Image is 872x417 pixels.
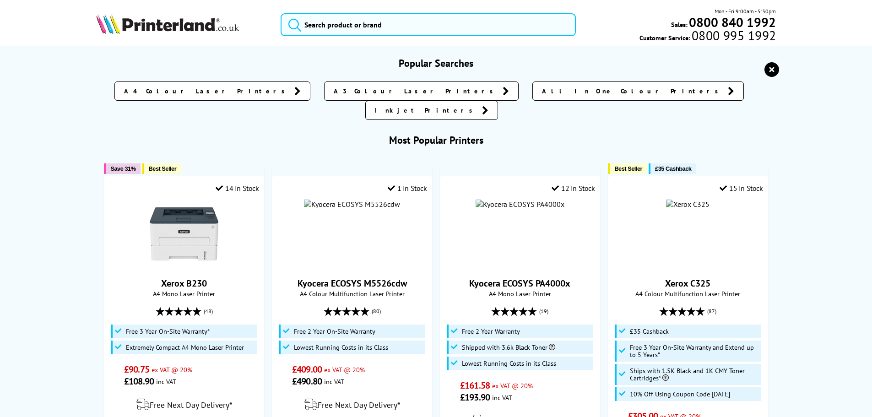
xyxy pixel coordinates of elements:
span: All In One Colour Printers [542,87,723,96]
span: (48) [204,303,213,320]
span: Free 3 Year On-Site Warranty and Extend up to 5 Years* [630,344,759,358]
div: 12 In Stock [552,184,595,193]
span: Mon - Fri 9:00am - 5:30pm [715,7,776,16]
span: (87) [707,303,716,320]
span: Best Seller [149,165,177,172]
h3: Most Popular Printers [96,134,776,146]
span: £193.90 [460,391,490,403]
div: 1 In Stock [388,184,427,193]
span: Lowest Running Costs in its Class [294,344,388,351]
span: Shipped with 3.6k Black Toner [462,344,555,351]
span: inc VAT [492,393,512,402]
a: A3 Colour Laser Printers [324,81,519,101]
span: Free 3 Year On-Site Warranty* [126,328,210,335]
button: Save 31% [104,163,140,174]
div: 15 In Stock [720,184,763,193]
span: Save 31% [110,165,135,172]
span: Extremely Compact A4 Mono Laser Printer [126,344,244,351]
span: 10% Off Using Coupon Code [DATE] [630,390,730,398]
span: Lowest Running Costs in its Class [462,360,556,367]
span: A4 Mono Laser Printer [109,289,259,298]
a: Xerox B230 [161,277,207,289]
span: ex VAT @ 20% [324,365,365,374]
span: Inkjet Printers [375,106,477,115]
a: A4 Colour Laser Printers [114,81,310,101]
span: 0800 995 1992 [690,31,776,40]
a: Kyocera ECOSYS PA4000x [469,277,570,289]
a: Kyocera ECOSYS M5526cdw [298,277,407,289]
button: £35 Cashback [649,163,696,174]
span: £35 Cashback [630,328,669,335]
span: £409.00 [292,363,322,375]
img: Printerland Logo [96,14,239,34]
a: 0800 840 1992 [688,18,776,27]
img: Xerox C325 [666,200,710,209]
button: Best Seller [142,163,181,174]
span: ex VAT @ 20% [492,381,533,390]
span: Best Seller [614,165,642,172]
span: Free 2 Year Warranty [462,328,520,335]
span: A4 Colour Multifunction Laser Printer [277,289,427,298]
a: Inkjet Printers [365,101,498,120]
input: Search product or brand [281,13,576,36]
span: Customer Service: [639,31,776,42]
span: A3 Colour Laser Printers [334,87,498,96]
b: 0800 840 1992 [689,14,776,31]
span: £90.75 [124,363,149,375]
span: £161.58 [460,379,490,391]
a: Xerox B230 [150,261,218,270]
span: inc VAT [324,377,344,386]
span: A4 Colour Laser Printers [124,87,290,96]
a: All In One Colour Printers [532,81,744,101]
span: ex VAT @ 20% [152,365,192,374]
a: Xerox C325 [665,277,710,289]
span: (80) [372,303,381,320]
span: £490.80 [292,375,322,387]
div: 14 In Stock [216,184,259,193]
span: (19) [539,303,548,320]
span: £35 Cashback [655,165,691,172]
span: Sales: [671,20,688,29]
a: Printerland Logo [96,14,270,36]
span: A4 Colour Multifunction Laser Printer [613,289,763,298]
span: A4 Mono Laser Printer [445,289,595,298]
span: inc VAT [156,377,176,386]
span: Free 2 Year On-Site Warranty [294,328,375,335]
button: Best Seller [608,163,647,174]
span: Ships with 1.5K Black and 1K CMY Toner Cartridges* [630,367,759,382]
h3: Popular Searches [96,57,776,70]
img: Xerox B230 [150,200,218,268]
img: Kyocera ECOSYS PA4000x [476,200,564,209]
img: Kyocera ECOSYS M5526cdw [304,200,400,209]
span: £108.90 [124,375,154,387]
